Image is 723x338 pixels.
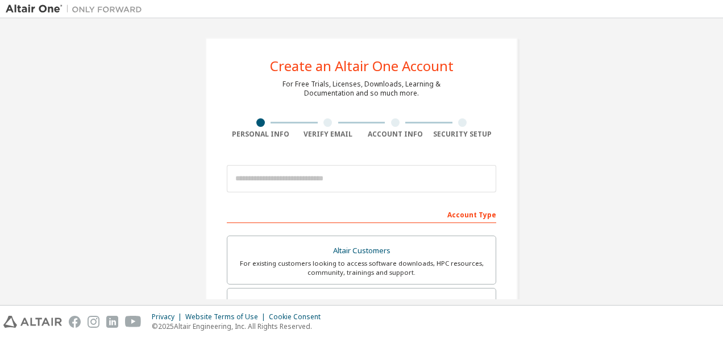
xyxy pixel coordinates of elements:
div: Security Setup [429,130,497,139]
img: youtube.svg [125,316,142,328]
div: Verify Email [294,130,362,139]
img: instagram.svg [88,316,99,328]
div: Website Terms of Use [185,312,269,321]
div: Privacy [152,312,185,321]
div: For Free Trials, Licenses, Downloads, Learning & Documentation and so much more. [282,80,441,98]
div: Account Info [361,130,429,139]
div: Account Type [227,205,496,223]
img: facebook.svg [69,316,81,328]
div: For existing customers looking to access software downloads, HPC resources, community, trainings ... [234,259,489,277]
img: linkedin.svg [106,316,118,328]
p: © 2025 Altair Engineering, Inc. All Rights Reserved. [152,321,327,331]
img: altair_logo.svg [3,316,62,328]
div: Personal Info [227,130,294,139]
div: Create an Altair One Account [270,59,454,73]
div: Altair Customers [234,243,489,259]
div: Students [234,295,489,311]
div: Cookie Consent [269,312,327,321]
img: Altair One [6,3,148,15]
